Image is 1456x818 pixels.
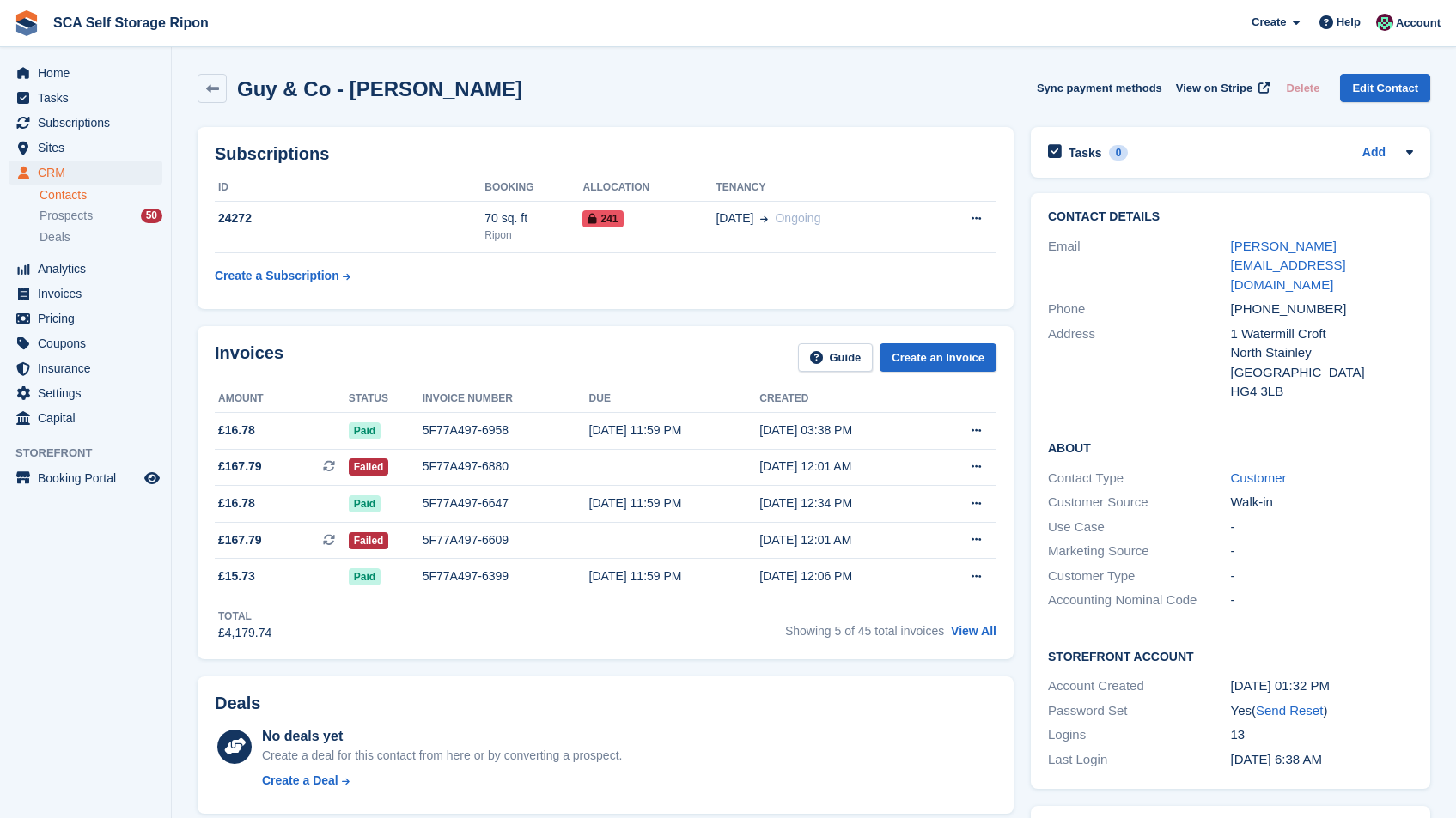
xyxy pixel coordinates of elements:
[262,772,338,790] div: Create a Deal
[215,385,349,413] th: Amount
[349,495,381,512] span: Paid
[423,567,589,585] div: 5F77A497-6399
[9,111,162,135] a: menu
[1340,74,1430,102] a: Edit Contact
[1252,14,1286,31] span: Create
[237,77,522,100] h2: Guy & Co - [PERSON_NAME]
[759,494,930,512] div: [DATE] 12:34 PM
[1048,750,1231,770] div: Last Login
[1231,725,1414,745] div: 13
[218,494,255,512] span: £16.78
[38,61,141,85] span: Home
[1037,74,1162,102] button: Sync payment methods
[349,422,381,439] span: Paid
[9,136,162,160] a: menu
[40,207,162,225] a: Prospects 50
[15,445,171,462] span: Storefront
[38,136,141,160] span: Sites
[1231,343,1414,363] div: North Stainley
[38,86,141,110] span: Tasks
[38,466,141,490] span: Booking Portal
[215,209,484,227] div: 24272
[218,531,262,549] span: £167.79
[40,208,93,224] span: Prospects
[1231,752,1322,766] time: 2025-07-03 05:38:06 UTC
[1048,676,1231,696] div: Account Created
[215,694,260,713] h2: Deals
[423,457,589,476] div: 5F77A497-6880
[759,457,930,476] div: [DATE] 12:01 AM
[38,406,141,430] span: Capital
[218,421,255,439] span: £16.78
[1231,239,1346,292] a: [PERSON_NAME][EMAIL_ADDRESS][DOMAIN_NAME]
[218,457,262,476] span: £167.79
[1362,143,1386,163] a: Add
[1337,14,1361,31] span: Help
[880,343,996,372] a: Create an Invoice
[1231,300,1414,319] div: [PHONE_NUMBER]
[1231,518,1414,537] div: -
[716,174,924,202] th: Tenancy
[262,747,622,765] div: Create a deal for this contact from here or by converting a prospect.
[1231,363,1414,383] div: [GEOGRAPHIC_DATA]
[9,161,162,185] a: menu
[798,343,874,372] a: Guide
[589,494,760,512] div: [DATE] 11:59 PM
[759,421,930,439] div: [DATE] 03:38 PM
[40,187,162,203] a: Contacts
[1048,591,1231,610] div: Accounting Nominal Code
[582,174,716,202] th: Allocation
[38,282,141,306] span: Invoices
[1048,647,1413,664] h2: Storefront Account
[1252,703,1327,718] span: ( )
[1256,703,1323,718] a: Send Reset
[1231,493,1414,512] div: Walk-in
[1048,469,1231,488] div: Contact Type
[9,86,162,110] a: menu
[1169,74,1273,102] a: View on Stripe
[9,406,162,430] a: menu
[423,385,589,413] th: Invoice number
[1109,145,1129,161] div: 0
[1048,725,1231,745] div: Logins
[9,381,162,405] a: menu
[716,209,753,227] span: [DATE]
[759,385,930,413] th: Created
[1069,145,1102,161] h2: Tasks
[215,267,339,285] div: Create a Subscription
[484,209,582,227] div: 70 sq. ft
[785,624,944,638] span: Showing 5 of 45 total invoices
[38,306,141,330] span: Pricing
[215,144,996,164] h2: Subscriptions
[218,609,271,624] div: Total
[262,726,622,747] div: No deals yet
[9,306,162,330] a: menu
[349,385,423,413] th: Status
[1048,324,1231,402] div: Address
[759,567,930,585] div: [DATE] 12:06 PM
[38,257,141,281] span: Analytics
[215,343,283,372] h2: Invoices
[38,356,141,380] span: Insurance
[1048,542,1231,561] div: Marketing Source
[9,282,162,306] a: menu
[349,458,389,476] span: Failed
[38,111,141,135] span: Subscriptions
[589,421,760,439] div: [DATE] 11:59 PM
[1231,324,1414,344] div: 1 Watermill Croft
[1231,470,1287,485] a: Customer
[38,331,141,355] span: Coupons
[582,210,623,227] span: 241
[14,10,40,36] img: stora-icon-8386f47178a22dfd0bd8f6a31ec36ba5ce8667c1dd55bd0f319d3a0aa187defe.svg
[9,331,162,355] a: menu
[1048,701,1231,721] div: Password Set
[1048,237,1231,295] div: Email
[215,174,484,202] th: ID
[1231,701,1414,721] div: Yes
[218,624,271,642] div: £4,179.74
[349,532,389,549] span: Failed
[9,61,162,85] a: menu
[951,624,996,638] a: View All
[9,466,162,490] a: menu
[775,211,820,225] span: Ongoing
